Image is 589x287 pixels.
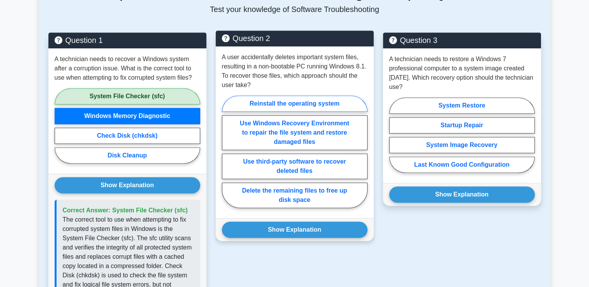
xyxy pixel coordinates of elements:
[389,137,535,153] label: System Image Recovery
[389,36,535,45] h5: Question 3
[55,36,200,45] h5: Question 1
[55,88,200,104] label: System File Checker (sfc)
[63,207,188,214] span: Correct Answer: System File Checker (sfc)
[55,55,200,82] p: A technician needs to recover a Windows system after a corruption issue. What is the correct tool...
[389,97,535,114] label: System Restore
[222,53,367,90] p: A user accidentally deletes important system files, resulting in a non-bootable PC running Window...
[222,154,367,179] label: Use third-party software to recover deleted files
[55,128,200,144] label: Check Disk (chkdsk)
[222,34,367,43] h5: Question 2
[222,96,367,112] label: Reinstall the operating system
[48,5,541,14] p: Test your knowledge of Software Troubleshooting
[389,157,535,173] label: Last Known Good Configuration
[55,147,200,164] label: Disk Cleanup
[222,222,367,238] button: Show Explanation
[55,108,200,124] label: Windows Memory Diagnostic
[55,177,200,193] button: Show Explanation
[389,186,535,203] button: Show Explanation
[222,183,367,208] label: Delete the remaining files to free up disk space
[222,115,367,150] label: Use Windows Recovery Environment to repair the file system and restore damaged files
[389,117,535,133] label: Startup Repair
[389,55,535,92] p: A technician needs to restore a Windows 7 professional computer to a system image created [DATE]....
